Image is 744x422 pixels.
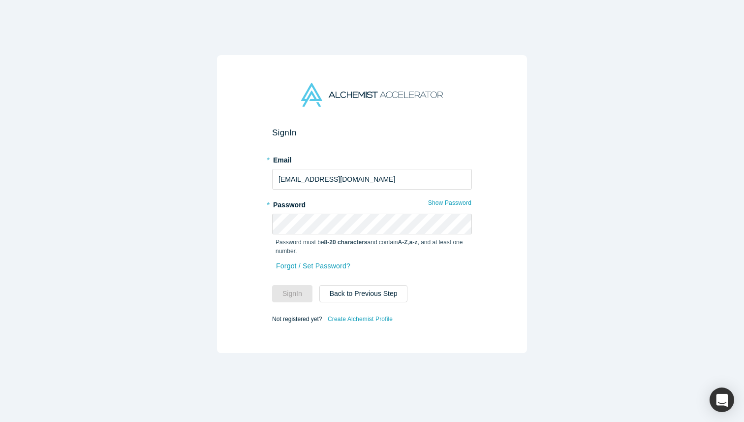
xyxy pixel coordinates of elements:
a: Forgot / Set Password? [276,258,351,275]
strong: 8-20 characters [324,239,368,246]
h2: Sign In [272,128,472,138]
button: Show Password [428,196,472,209]
button: SignIn [272,285,312,302]
span: Not registered yet? [272,316,322,323]
img: Alchemist Accelerator Logo [301,83,443,107]
label: Email [272,152,472,165]
p: Password must be and contain , , and at least one number. [276,238,468,256]
a: Create Alchemist Profile [327,313,393,325]
button: Back to Previous Step [319,285,408,302]
strong: A-Z [398,239,408,246]
label: Password [272,196,472,210]
strong: a-z [409,239,418,246]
